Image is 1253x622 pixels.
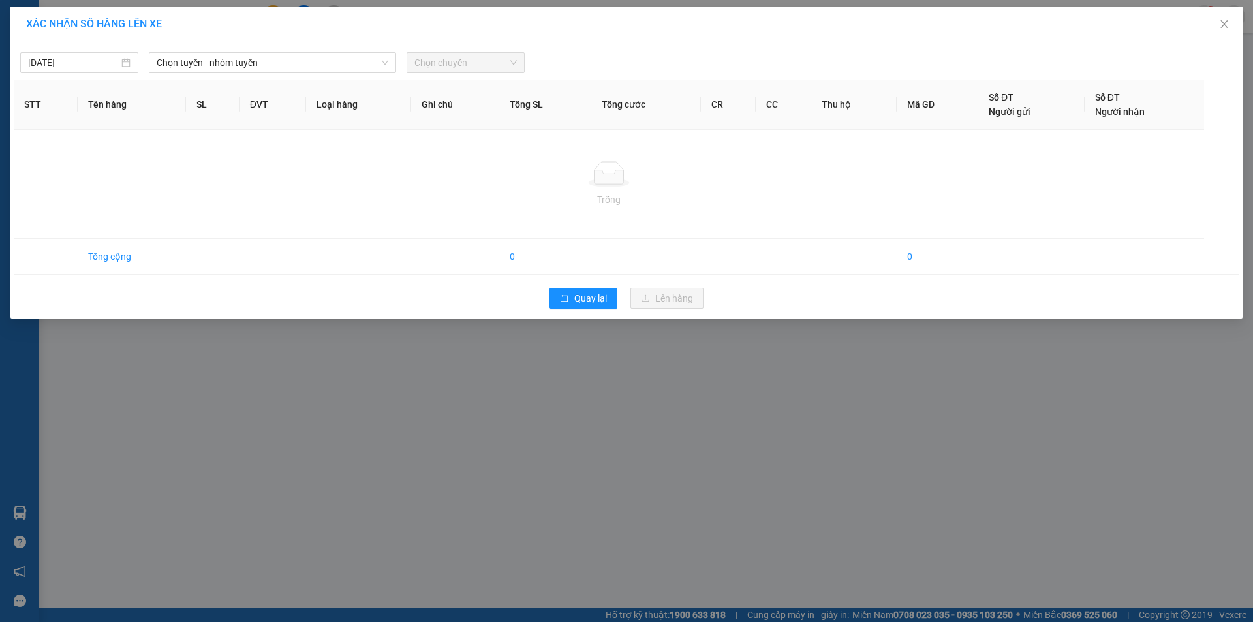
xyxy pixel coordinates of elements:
span: close [1219,19,1230,29]
th: Thu hộ [811,80,896,130]
button: uploadLên hàng [630,288,704,309]
span: Chọn chuyến [414,53,517,72]
span: Số ĐT [1095,92,1120,102]
td: Tổng cộng [78,239,186,275]
span: Số ĐT [989,92,1013,102]
th: ĐVT [240,80,306,130]
button: Close [1206,7,1243,43]
button: rollbackQuay lại [549,288,617,309]
th: Loại hàng [306,80,411,130]
th: Mã GD [897,80,978,130]
span: Quay lại [574,291,607,305]
th: Tổng cước [591,80,701,130]
th: Tên hàng [78,80,186,130]
th: CR [701,80,756,130]
th: STT [14,80,78,130]
span: Người gửi [989,106,1030,117]
li: BB Limousine [7,7,189,31]
span: Người nhận [1095,106,1145,117]
span: Chọn tuyến - nhóm tuyến [157,53,388,72]
th: CC [756,80,811,130]
th: SL [186,80,239,130]
li: VP VP [GEOGRAPHIC_DATA] [7,55,90,99]
li: VP [GEOGRAPHIC_DATA] [90,55,174,99]
td: 0 [897,239,978,275]
span: down [381,59,389,67]
span: rollback [560,294,569,304]
th: Tổng SL [499,80,591,130]
td: 0 [499,239,591,275]
th: Ghi chú [411,80,500,130]
input: 13/09/2025 [28,55,119,70]
div: Trống [24,193,1194,207]
span: XÁC NHẬN SỐ HÀNG LÊN XE [26,18,162,30]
